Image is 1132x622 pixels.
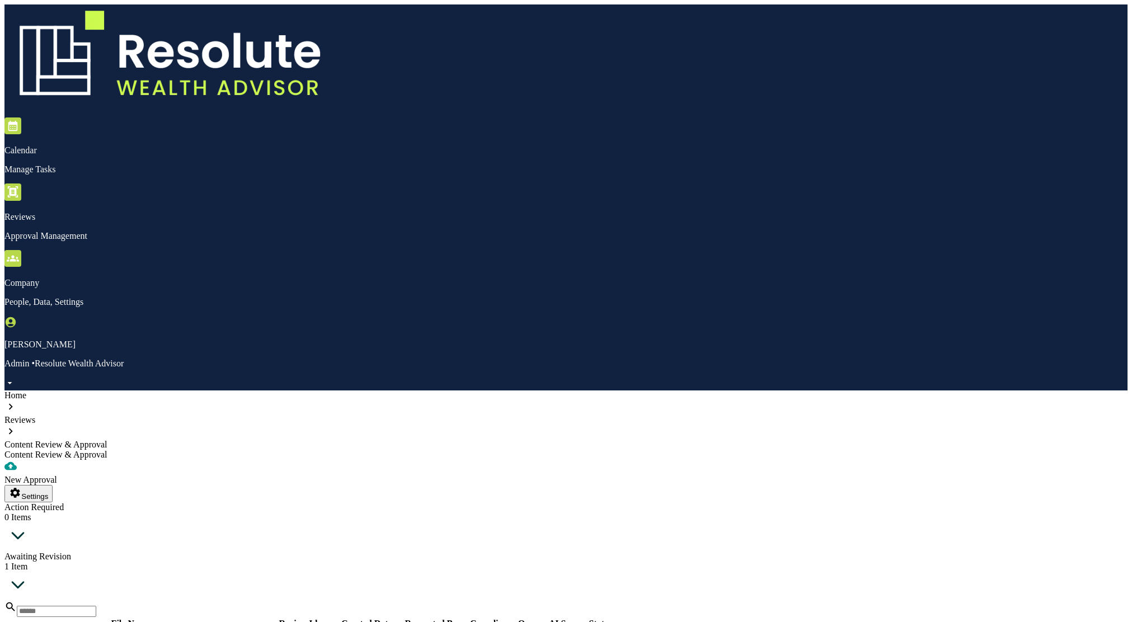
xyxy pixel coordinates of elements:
[4,512,1128,522] div: 0 Items
[4,572,31,599] img: caret
[4,415,1128,425] div: Reviews
[1096,585,1126,615] iframe: Open customer support
[4,475,1128,485] div: New Approval
[4,340,1128,350] p: [PERSON_NAME]
[4,231,1128,241] p: Approval Management
[4,359,1128,369] p: Admin • Resolute Wealth Advisor
[4,278,1128,288] p: Company
[4,145,1128,155] p: Calendar
[4,164,1128,175] p: Manage Tasks
[4,4,340,115] img: logo
[4,450,1128,460] div: Content Review & Approval
[4,502,1128,512] div: Action Required
[4,485,53,502] button: Settings
[4,562,1128,572] div: 1 Item
[4,212,1128,222] p: Reviews
[4,297,1128,307] p: People, Data, Settings
[4,440,1128,450] div: Content Review & Approval
[4,522,31,549] img: caret
[4,390,1128,400] div: Home
[4,552,1128,562] div: Awaiting Revision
